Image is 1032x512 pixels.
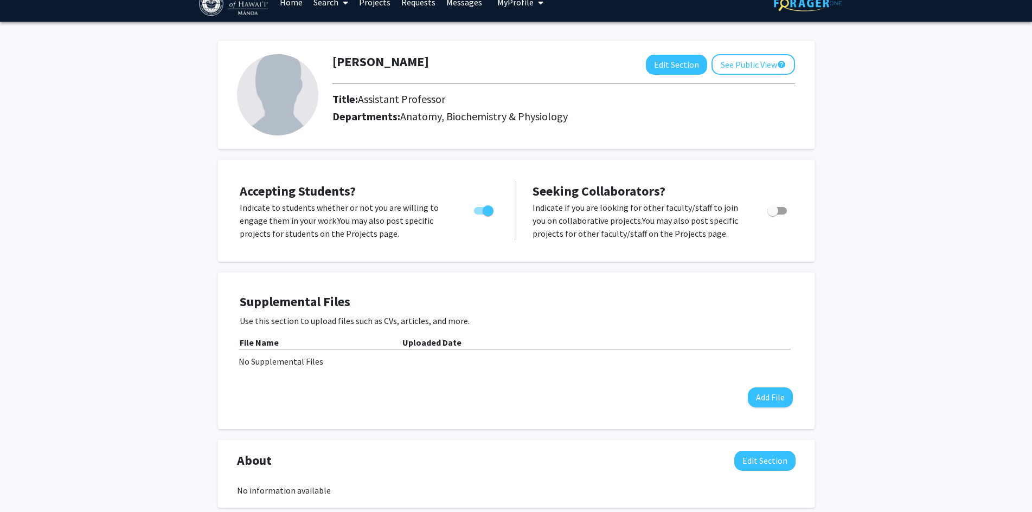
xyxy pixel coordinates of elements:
[240,183,356,199] span: Accepting Students?
[8,463,46,504] iframe: Chat
[748,387,793,407] button: Add File
[711,54,795,75] button: See Public View
[239,355,794,368] div: No Supplemental Files
[470,201,499,217] div: Toggle
[646,55,707,75] button: Edit Section
[332,54,429,70] h1: [PERSON_NAME]
[240,337,279,348] b: File Name
[240,314,793,327] p: Use this section to upload files such as CVs, articles, and more.
[358,92,445,106] span: Assistant Professor
[237,484,796,497] div: No information available
[763,201,793,217] div: Toggle
[400,109,568,123] span: Anatomy, Biochemistry & Physiology
[332,93,445,106] h2: Title:
[237,54,318,135] img: Profile Picture
[734,451,796,471] button: Edit About
[402,337,461,348] b: Uploaded Date
[533,201,747,240] p: Indicate if you are looking for other faculty/staff to join you on collaborative projects. You ma...
[237,451,272,470] span: About
[777,58,786,71] mat-icon: help
[240,294,793,310] h4: Supplemental Files
[533,183,665,199] span: Seeking Collaborators?
[324,110,803,123] h2: Departments:
[240,201,453,240] p: Indicate to students whether or not you are willing to engage them in your work. You may also pos...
